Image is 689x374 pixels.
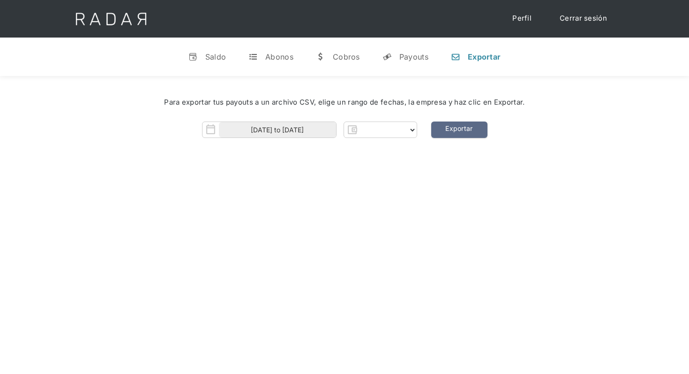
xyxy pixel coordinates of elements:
[265,52,293,61] div: Abonos
[248,52,258,61] div: t
[205,52,226,61] div: Saldo
[431,122,487,138] a: Exportar
[28,97,661,108] div: Para exportar tus payouts a un archivo CSV, elige un rango de fechas, la empresa y haz clic en Ex...
[316,52,325,61] div: w
[399,52,428,61] div: Payouts
[503,9,541,28] a: Perfil
[468,52,501,61] div: Exportar
[451,52,460,61] div: n
[188,52,198,61] div: v
[333,52,360,61] div: Cobros
[382,52,392,61] div: y
[550,9,616,28] a: Cerrar sesión
[202,122,417,138] form: Form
